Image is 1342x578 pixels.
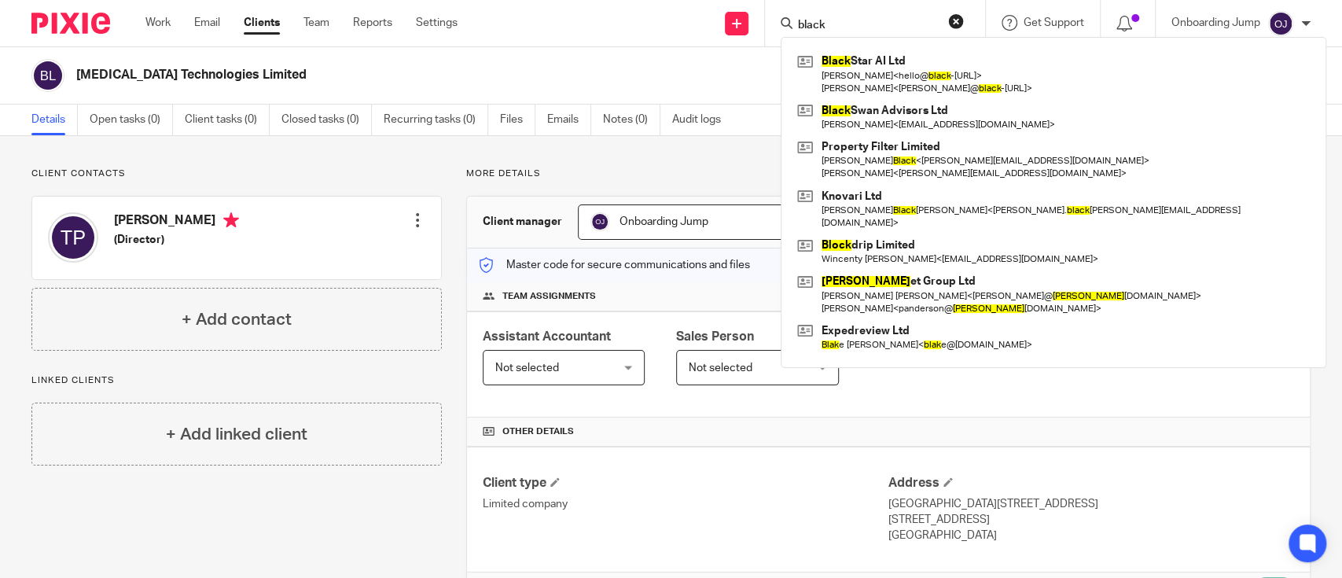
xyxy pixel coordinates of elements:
span: Not selected [689,363,752,374]
a: Clients [244,15,280,31]
h4: Address [888,475,1294,491]
a: Work [145,15,171,31]
span: Other details [502,425,574,438]
p: [GEOGRAPHIC_DATA] [888,528,1294,543]
h4: [PERSON_NAME] [114,212,239,232]
a: Email [194,15,220,31]
p: Linked clients [31,374,442,387]
span: Not selected [495,363,559,374]
a: Audit logs [672,105,733,135]
a: Files [500,105,535,135]
button: Clear [948,13,964,29]
a: Settings [416,15,458,31]
span: Onboarding Jump [620,216,708,227]
span: Get Support [1024,17,1084,28]
p: Onboarding Jump [1171,15,1260,31]
input: Search [796,19,938,33]
span: Sales Person [676,330,754,343]
a: Client tasks (0) [185,105,270,135]
img: svg%3E [590,212,609,231]
a: Closed tasks (0) [281,105,372,135]
h4: Client type [483,475,888,491]
a: Recurring tasks (0) [384,105,488,135]
a: Team [303,15,329,31]
p: Client contacts [31,168,442,180]
h4: + Add linked client [166,422,307,447]
p: [STREET_ADDRESS] [888,512,1294,528]
h5: (Director) [114,232,239,248]
i: Primary [223,212,239,228]
img: svg%3E [48,212,98,263]
h4: + Add contact [182,307,292,332]
p: [GEOGRAPHIC_DATA][STREET_ADDRESS] [888,496,1294,512]
a: Reports [353,15,392,31]
a: Notes (0) [603,105,660,135]
span: Assistant Accountant [483,330,611,343]
img: svg%3E [31,59,64,92]
a: Details [31,105,78,135]
h2: [MEDICAL_DATA] Technologies Limited [76,67,892,83]
img: Pixie [31,13,110,34]
a: Emails [547,105,591,135]
p: Master code for secure communications and files [479,257,750,273]
img: svg%3E [1268,11,1293,36]
p: More details [466,168,1311,180]
h3: Client manager [483,214,562,230]
p: Limited company [483,496,888,512]
span: Team assignments [502,290,596,303]
a: Open tasks (0) [90,105,173,135]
